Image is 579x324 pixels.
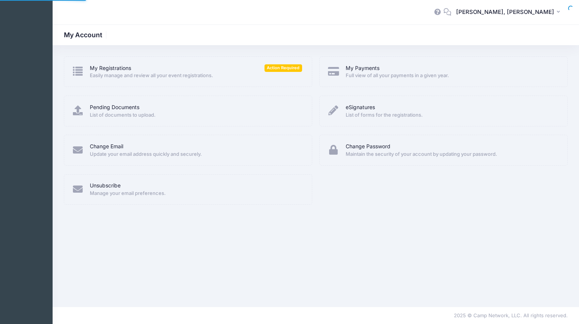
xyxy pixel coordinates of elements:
[346,103,375,111] a: eSignatures
[90,111,302,119] span: List of documents to upload.
[90,190,302,197] span: Manage your email preferences.
[90,151,302,158] span: Update your email address quickly and securely.
[454,312,568,318] span: 2025 © Camp Network, LLC. All rights reserved.
[90,64,131,72] a: My Registrations
[265,64,302,71] span: Action Required
[456,8,554,16] span: [PERSON_NAME], [PERSON_NAME]
[451,4,568,21] button: [PERSON_NAME], [PERSON_NAME]
[346,143,390,151] a: Change Password
[346,72,558,79] span: Full view of all your payments in a given year.
[346,64,379,72] a: My Payments
[346,111,558,119] span: List of forms for the registrations.
[64,31,109,39] h1: My Account
[90,72,302,79] span: Easily manage and review all your event registrations.
[90,182,121,190] a: Unsubscribe
[346,151,558,158] span: Maintain the security of your account by updating your password.
[90,143,123,151] a: Change Email
[90,103,139,111] a: Pending Documents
